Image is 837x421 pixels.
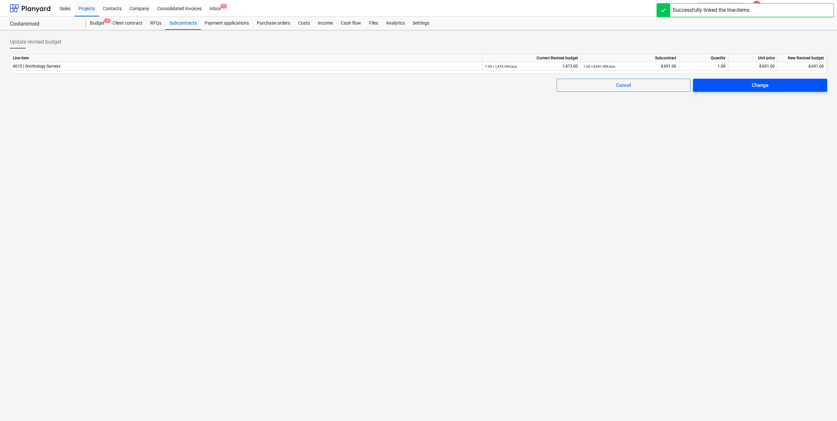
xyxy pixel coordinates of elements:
[10,38,61,46] span: Update revised budget
[485,65,517,68] small: 1.00 × 1,473.00€ / pcs
[10,21,78,28] div: Coolanimoid
[10,62,482,70] div: 4010 | Ornithology Surveys
[10,54,482,62] div: Line-item
[365,17,382,30] a: Files
[583,65,615,68] small: 1.00 × 8,691.00€ / pcs
[201,17,253,30] a: Payment applications
[86,17,109,30] a: Budget1
[314,17,337,30] a: Income
[482,54,581,62] div: Current Revised budget
[104,18,111,23] span: 1
[86,17,109,30] div: Budget
[382,17,409,30] a: Analytics
[780,62,824,70] div: 8,691.00
[616,81,631,90] div: Cancel
[294,17,314,30] a: Costs
[682,62,725,70] div: 1.00
[693,79,827,92] button: Change
[728,54,778,62] div: Unit price
[165,17,201,30] a: Subcontracts
[109,17,146,30] a: Client contract
[581,54,679,62] div: Subcontract
[485,62,578,70] div: 1,473.00
[752,81,768,90] div: Change
[673,6,749,14] div: Successfully linked the line-items
[337,17,365,30] a: Cash flow
[679,54,728,62] div: Quantity
[220,4,227,9] span: 1
[804,390,837,421] iframe: Chat Widget
[557,79,691,92] button: Cancel
[253,17,294,30] a: Purchase orders
[731,62,775,70] div: 8,691.00
[583,62,676,70] div: 8,691.00
[146,17,165,30] a: RFQs
[778,54,827,62] div: New Revised budget
[409,17,433,30] a: Settings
